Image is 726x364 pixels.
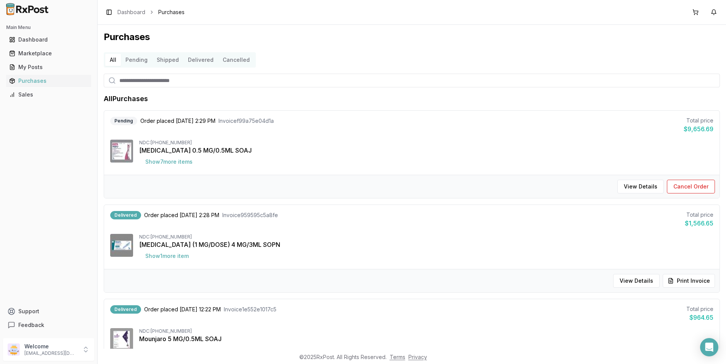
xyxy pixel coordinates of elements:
div: Total price [684,117,713,124]
a: Purchases [6,74,91,88]
div: [MEDICAL_DATA] 0.5 MG/0.5ML SOAJ [139,146,713,155]
span: Invoice 959595c5a8fe [222,211,278,219]
span: Invoice 1e552e1017c5 [224,306,276,313]
a: Terms [390,354,405,360]
button: Pending [121,54,152,66]
a: Marketplace [6,47,91,60]
div: NDC: [PHONE_NUMBER] [139,234,713,240]
h1: All Purchases [104,93,148,104]
button: View Details [613,274,660,288]
button: Support [3,304,94,318]
button: Print Invoice [663,274,715,288]
a: Sales [6,88,91,101]
button: Cancelled [218,54,254,66]
button: Show7more items [139,155,199,169]
p: Welcome [24,343,77,350]
span: Order placed [DATE] 12:22 PM [144,306,221,313]
div: My Posts [9,63,88,71]
div: NDC: [PHONE_NUMBER] [139,140,713,146]
button: Marketplace [3,47,94,60]
div: Dashboard [9,36,88,43]
button: Dashboard [3,34,94,46]
div: Sales [9,91,88,98]
button: View Details [617,180,664,193]
div: Purchases [9,77,88,85]
a: Privacy [408,354,427,360]
span: Purchases [158,8,185,16]
div: Open Intercom Messenger [700,338,718,356]
div: $9,656.69 [684,124,713,134]
span: Invoice f99a75e04d1a [218,117,274,125]
span: Order placed [DATE] 2:29 PM [140,117,215,125]
div: Pending [110,117,137,125]
div: Marketplace [9,50,88,57]
button: Cancel Order [667,180,715,193]
a: Dashboard [6,33,91,47]
button: Delivered [183,54,218,66]
span: Order placed [DATE] 2:28 PM [144,211,219,219]
div: $1,566.65 [685,219,713,228]
div: Total price [686,305,713,313]
button: Sales [3,89,94,101]
span: Feedback [18,321,44,329]
button: All [105,54,121,66]
button: My Posts [3,61,94,73]
img: Wegovy 0.5 MG/0.5ML SOAJ [110,140,133,163]
img: RxPost Logo [3,3,52,15]
div: Delivered [110,211,141,219]
a: Dashboard [117,8,145,16]
img: Mounjaro 5 MG/0.5ML SOAJ [110,328,133,351]
img: Ozempic (1 MG/DOSE) 4 MG/3ML SOPN [110,234,133,257]
button: Show1more item [139,249,195,263]
div: [MEDICAL_DATA] (1 MG/DOSE) 4 MG/3ML SOPN [139,240,713,249]
div: $964.65 [686,313,713,322]
div: NDC: [PHONE_NUMBER] [139,328,713,334]
img: User avatar [8,343,20,356]
button: Feedback [3,318,94,332]
h2: Main Menu [6,24,91,31]
a: My Posts [6,60,91,74]
p: [EMAIL_ADDRESS][DOMAIN_NAME] [24,350,77,356]
div: Mounjaro 5 MG/0.5ML SOAJ [139,334,713,343]
button: Shipped [152,54,183,66]
h1: Purchases [104,31,720,43]
nav: breadcrumb [117,8,185,16]
div: Total price [685,211,713,219]
div: Delivered [110,305,141,314]
button: Purchases [3,75,94,87]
